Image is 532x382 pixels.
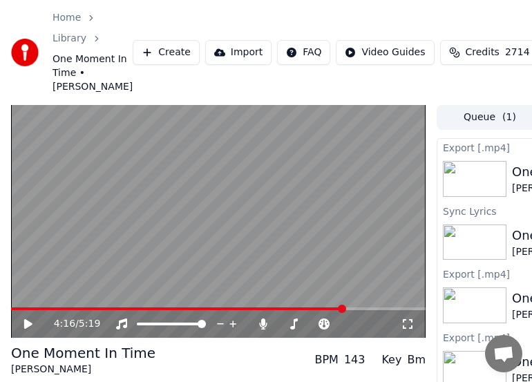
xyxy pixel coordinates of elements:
div: / [54,317,87,331]
span: 4:16 [54,317,75,331]
button: FAQ [277,40,330,65]
a: Home [53,11,81,25]
span: 5:19 [79,317,100,331]
div: [PERSON_NAME] [11,363,155,376]
a: 打開聊天 [485,335,522,372]
button: Create [133,40,200,65]
div: BPM [314,352,338,368]
div: 143 [344,352,365,368]
a: Library [53,32,86,46]
button: Import [205,40,272,65]
span: 2714 [505,46,530,59]
img: youka [11,39,39,66]
span: ( 1 ) [502,111,516,124]
div: Key [381,352,401,368]
button: Video Guides [336,40,434,65]
span: One Moment In Time • [PERSON_NAME] [53,52,133,94]
div: One Moment In Time [11,343,155,363]
nav: breadcrumb [53,11,133,94]
div: Bm [407,352,426,368]
span: Credits [466,46,500,59]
